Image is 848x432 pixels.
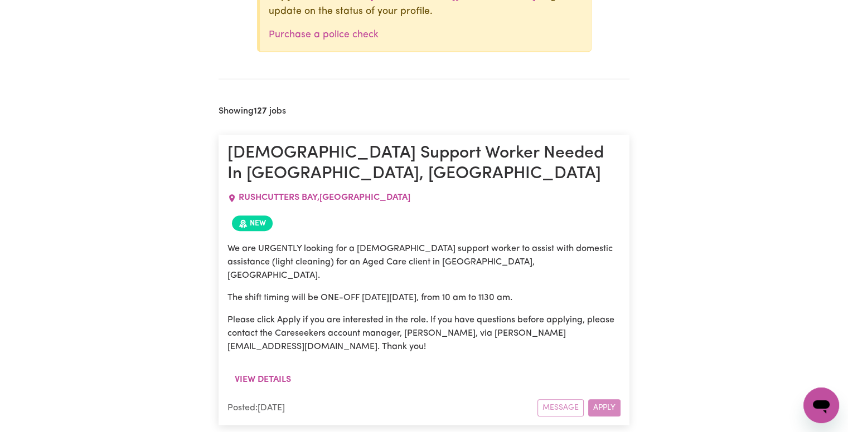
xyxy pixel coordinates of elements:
p: Please click Apply if you are interested in the role. If you have questions before applying, plea... [227,313,621,354]
div: Posted: [DATE] [227,401,537,415]
a: Purchase a police check [269,30,379,40]
h1: [DEMOGRAPHIC_DATA] Support Worker Needed In [GEOGRAPHIC_DATA], [GEOGRAPHIC_DATA] [227,144,621,184]
span: RUSHCUTTERS BAY , [GEOGRAPHIC_DATA] [239,193,410,202]
h2: Showing jobs [219,106,286,117]
span: Job posted within the last 30 days [232,215,273,231]
b: 127 [254,107,267,116]
p: We are URGENTLY looking for a [DEMOGRAPHIC_DATA] support worker to assist with domestic assistanc... [227,242,621,282]
iframe: Button to launch messaging window [803,387,839,423]
p: The shift timing will be ONE-OFF [DATE][DATE], from 10 am to 1130 am. [227,291,621,305]
button: View details [227,369,298,390]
